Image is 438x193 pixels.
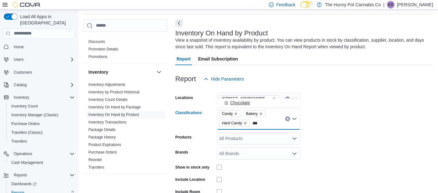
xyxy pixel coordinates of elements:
span: Home [14,44,24,50]
button: Operations [1,149,77,158]
button: Operations [11,150,35,158]
button: Customers [1,68,77,77]
span: Inventory Manager (Classic) [11,112,58,117]
span: Inventory Count Details [88,97,128,102]
a: Purchase Orders [88,150,117,154]
button: Discounts & Promotions [155,25,163,33]
span: Reports [14,173,27,178]
button: Remove 1288 Ritson Rd N from selection in this group [272,97,276,101]
span: Operations [14,151,32,156]
label: Include Location [175,177,205,182]
span: Dashboards [11,181,36,186]
a: Inventory On Hand by Product [88,112,139,117]
span: Dashboards [9,180,75,188]
a: Discounts [88,39,105,44]
span: Customers [11,68,75,76]
button: Transfers (Classic) [6,128,77,137]
h3: Inventory On Hand by Product [175,29,268,37]
span: Cash Management [9,159,75,166]
span: Home [11,43,75,51]
div: Discounts & Promotions [83,38,168,63]
div: View a snapshot of inventory availability by product. You can view products in stock by classific... [175,37,430,50]
span: Transfers [9,138,75,145]
a: Inventory Transactions [88,120,126,124]
span: Operations [11,150,75,158]
button: Users [1,55,77,64]
span: Customers [14,70,32,75]
span: Inventory Transactions [88,120,126,125]
button: Inventory Count [6,102,77,111]
span: ED [388,1,393,8]
button: Remove Bakery from selection in this group [259,112,263,116]
button: Chocolate [217,98,301,107]
span: Promotions [88,54,108,59]
label: Brands [175,150,188,155]
span: Users [14,57,24,62]
span: Report [177,53,191,65]
p: The Hunny Pot Cannabis Co [325,1,381,8]
label: Locations [175,95,193,100]
p: | [383,1,384,8]
button: Close list of options [292,116,297,121]
button: Open list of options [292,136,297,141]
button: Inventory [155,68,163,76]
span: Transfers [11,139,27,144]
span: Users [11,56,75,63]
button: Open list of options [292,151,297,156]
button: Catalog [1,81,77,89]
h3: Report [175,75,196,83]
span: Cash Management [11,160,43,165]
span: Bakery [246,111,257,117]
span: Catalog [14,82,27,87]
button: Catalog [11,81,29,89]
div: Emmerson Dias [387,1,394,8]
span: Inventory Manager (Classic) [9,111,75,119]
div: Choose from the following options [217,98,301,107]
a: Product Expirations [88,143,121,147]
a: Purchase Orders [9,120,42,128]
span: Bakery [243,110,265,117]
label: Products [175,135,192,140]
button: Next [175,19,183,27]
span: Package History [88,135,116,140]
span: Product Expirations [88,142,121,147]
span: Purchase Orders [11,121,40,126]
button: Transfers [6,137,77,146]
span: Feedback [276,2,295,8]
span: [STREET_ADDRESS][PERSON_NAME] [222,96,271,102]
button: Inventory [11,94,32,101]
a: Inventory by Product Historical [88,90,140,94]
button: Users [11,56,26,63]
button: Remove Candy from selection in this group [234,112,238,116]
button: Reports [11,171,29,179]
a: Transfers [9,138,29,145]
span: Candy [222,111,233,117]
button: Clear input [285,116,290,121]
span: Email Subscription [198,53,238,65]
span: Inventory [14,95,29,100]
span: Inventory Count [11,104,38,109]
span: 1288 Ritson Rd N [219,95,279,102]
a: Cash Management [9,159,45,166]
span: Inventory Adjustments [88,82,125,87]
a: Dashboards [9,180,39,188]
a: Inventory Count [9,102,40,110]
span: Hide Parameters [211,76,244,82]
span: Reports [11,171,75,179]
span: Purchase Orders [88,150,117,155]
h3: Inventory [88,69,108,75]
a: Home [11,43,26,51]
span: Hard Candy [222,120,242,126]
span: Inventory [11,94,75,101]
button: Open list of options [292,96,297,102]
span: Purchase Orders [9,120,75,128]
button: Clear input [285,96,290,102]
a: Promotion Details [88,47,118,51]
a: Dashboards [6,180,77,188]
span: Candy [219,110,241,117]
a: Transfers [88,165,104,170]
span: Promotion Details [88,47,118,52]
span: Inventory Count [9,102,75,110]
